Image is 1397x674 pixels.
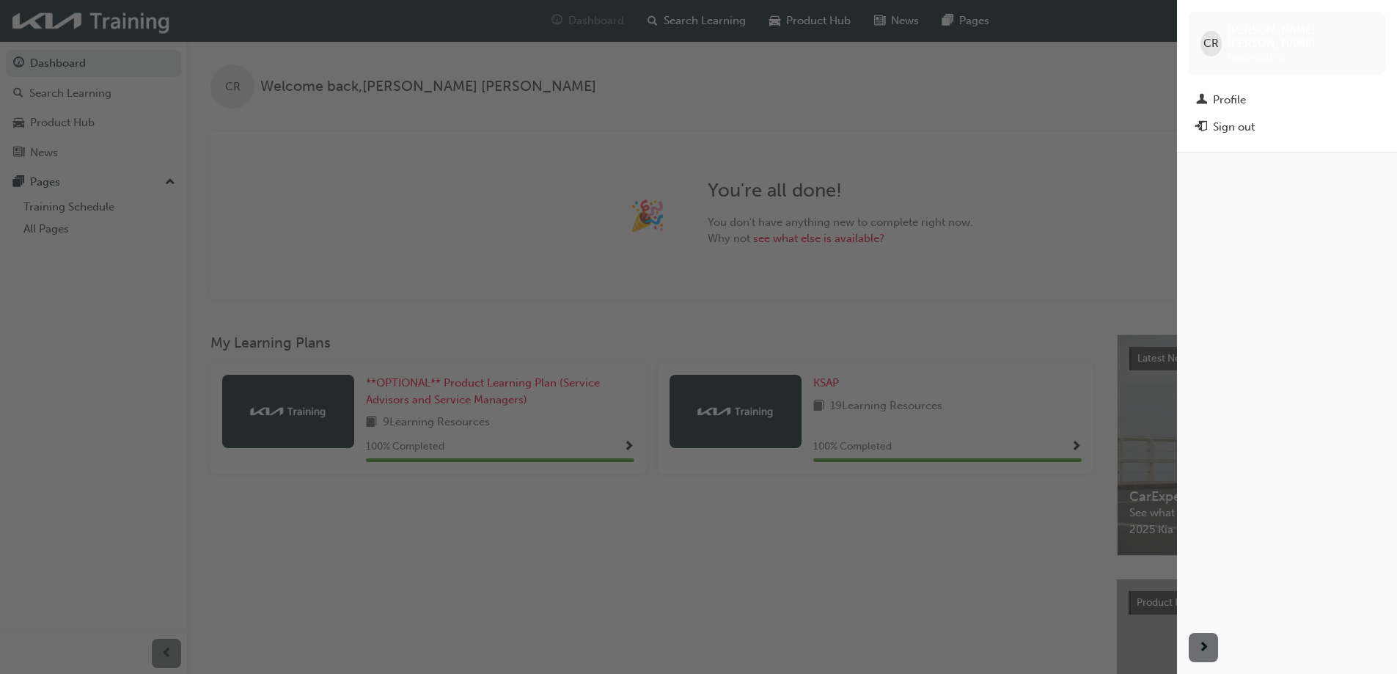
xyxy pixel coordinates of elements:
a: Profile [1189,87,1385,114]
span: exit-icon [1196,121,1207,134]
button: Sign out [1189,114,1385,141]
span: man-icon [1196,94,1207,107]
div: Sign out [1213,119,1255,136]
span: [PERSON_NAME] [PERSON_NAME] [1228,23,1374,50]
span: kau84001h6 [1228,51,1285,63]
span: CR [1203,35,1219,52]
div: Profile [1213,92,1246,109]
span: next-icon [1198,639,1209,657]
